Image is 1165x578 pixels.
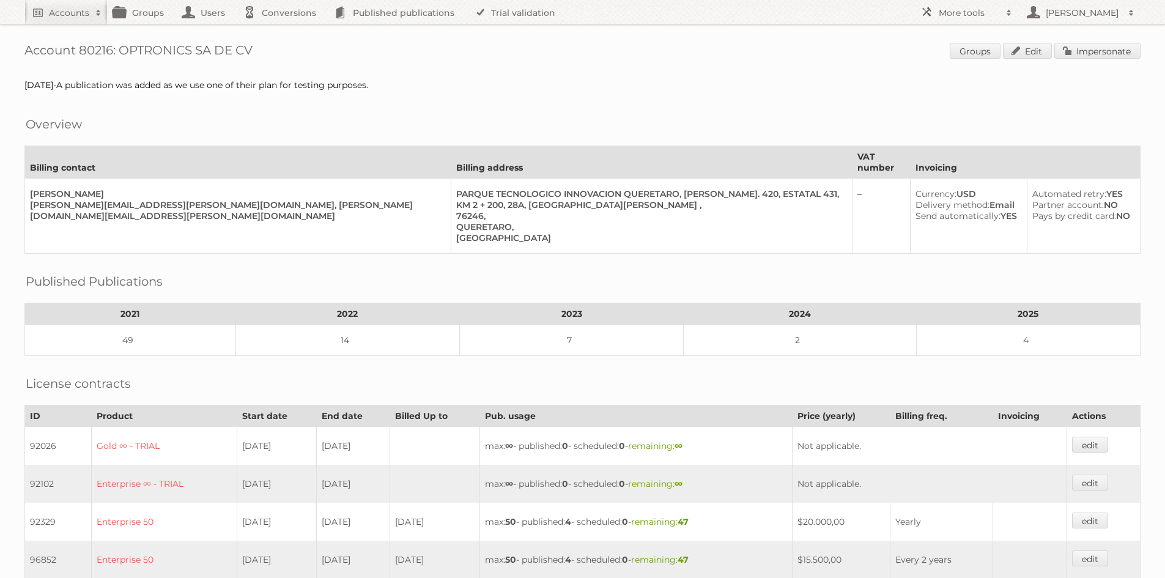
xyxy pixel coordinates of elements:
td: 7 [459,325,683,356]
strong: 0 [619,478,625,489]
th: Product [91,406,237,427]
strong: ∞ [675,440,682,451]
td: max: - published: - scheduled: - [480,465,793,503]
div: PARQUE TECNOLOGICO INNOVACION QUERETARO, [PERSON_NAME]. 420, ESTATAL 431, KM 2 + 200, 28A, [GEOGR... [456,188,842,210]
strong: 0 [622,516,628,527]
th: 2023 [459,303,683,325]
td: 49 [25,325,236,356]
h1: Account 80216: OPTRONICS SA DE CV [24,43,1141,61]
strong: 47 [678,516,689,527]
a: edit [1072,550,1108,566]
h2: Accounts [49,7,89,19]
td: Yearly [890,503,993,541]
td: Gold ∞ - TRIAL [91,427,237,465]
div: NO [1032,199,1130,210]
th: VAT number [852,146,911,179]
th: Invoicing [993,406,1067,427]
td: – [852,179,911,254]
div: Email [915,199,1017,210]
td: [DATE] [390,503,480,541]
th: Billing contact [25,146,451,179]
td: max: - published: - scheduled: - [480,427,793,465]
strong: 4 [565,516,571,527]
th: End date [317,406,390,427]
th: ID [25,406,92,427]
td: 2 [684,325,917,356]
strong: 4 [565,554,571,565]
h2: [PERSON_NAME] [1043,7,1122,19]
span: Partner account: [1032,199,1104,210]
a: edit [1072,475,1108,491]
strong: 50 [505,516,516,527]
th: Billed Up to [390,406,480,427]
div: [PERSON_NAME] [30,188,441,199]
th: Billing freq. [890,406,993,427]
th: 2022 [235,303,459,325]
td: max: - published: - scheduled: - [480,503,793,541]
div: USD [915,188,1017,199]
span: Currency: [915,188,956,199]
th: 2024 [684,303,917,325]
td: $20.000,00 [793,503,890,541]
th: Billing address [451,146,852,179]
span: Pays by credit card: [1032,210,1116,221]
div: YES [1032,188,1130,199]
strong: 47 [678,554,689,565]
td: [DATE] [237,465,317,503]
td: Enterprise 50 [91,503,237,541]
td: 14 [235,325,459,356]
span: remaining: [628,478,682,489]
a: Groups [950,43,1000,59]
strong: 0 [562,478,568,489]
strong: 0 [622,554,628,565]
div: YES [915,210,1017,221]
h2: Overview [26,115,82,133]
a: Edit [1003,43,1052,59]
strong: ∞ [505,478,513,489]
a: edit [1072,513,1108,528]
th: Pub. usage [480,406,793,427]
h2: Published Publications [26,272,163,291]
span: remaining: [628,440,682,451]
th: Price (yearly) [793,406,890,427]
strong: ∞ [505,440,513,451]
th: Start date [237,406,317,427]
div: 76246, [456,210,842,221]
span: remaining: [631,516,689,527]
td: [DATE] [317,465,390,503]
div: [DATE]-A publication was added as we use one of their plan for testing purposes. [24,80,1141,91]
td: [DATE] [317,503,390,541]
span: remaining: [631,554,689,565]
th: Actions [1067,406,1140,427]
h2: More tools [939,7,1000,19]
span: Delivery method: [915,199,989,210]
a: Impersonate [1054,43,1141,59]
td: 4 [916,325,1140,356]
a: edit [1072,437,1108,453]
div: NO [1032,210,1130,221]
td: Enterprise ∞ - TRIAL [91,465,237,503]
td: Not applicable. [793,427,1067,465]
td: Not applicable. [793,465,1067,503]
h2: License contracts [26,374,131,393]
th: Invoicing [910,146,1140,179]
td: [DATE] [237,427,317,465]
td: 92329 [25,503,92,541]
div: [PERSON_NAME][EMAIL_ADDRESS][PERSON_NAME][DOMAIN_NAME], [PERSON_NAME][DOMAIN_NAME][EMAIL_ADDRESS]... [30,199,441,221]
th: 2021 [25,303,236,325]
span: Send automatically: [915,210,1000,221]
strong: 0 [619,440,625,451]
strong: 0 [562,440,568,451]
strong: ∞ [675,478,682,489]
td: [DATE] [317,427,390,465]
th: 2025 [916,303,1140,325]
td: 92102 [25,465,92,503]
div: [GEOGRAPHIC_DATA] [456,232,842,243]
td: 92026 [25,427,92,465]
td: [DATE] [237,503,317,541]
span: Automated retry: [1032,188,1106,199]
strong: 50 [505,554,516,565]
div: QUERETARO, [456,221,842,232]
